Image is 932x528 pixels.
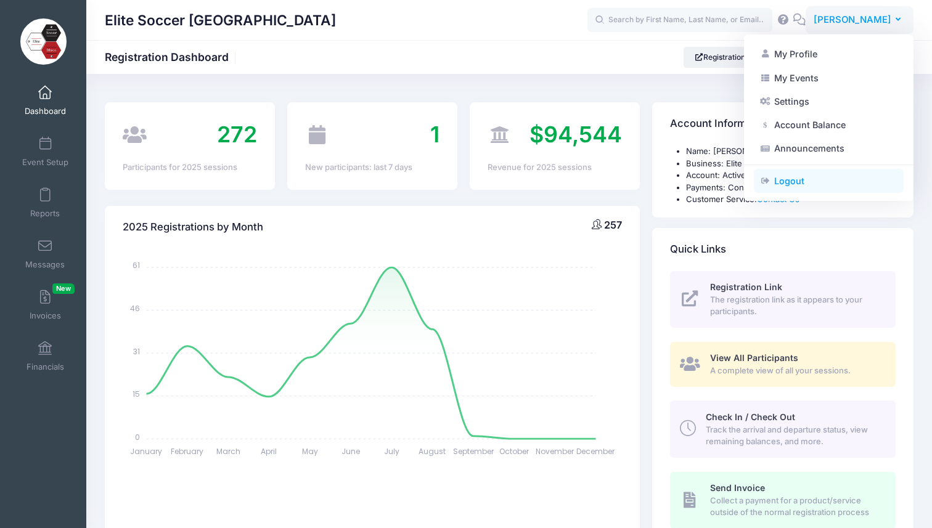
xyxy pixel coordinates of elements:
[131,303,141,314] tspan: 46
[604,219,622,231] span: 257
[529,121,622,148] span: $94,544
[20,18,67,65] img: Elite Soccer Ithaca
[22,157,68,168] span: Event Setup
[754,137,904,160] a: Announcements
[754,113,904,137] a: Account Balance
[341,446,360,457] tspan: June
[16,335,75,378] a: Financials
[133,389,141,399] tspan: 15
[686,182,896,194] li: Payments: Connected
[305,161,439,174] div: New participants: last 7 days
[16,130,75,173] a: Event Setup
[384,446,399,457] tspan: July
[710,282,782,292] span: Registration Link
[710,352,798,363] span: View All Participants
[430,121,439,148] span: 1
[706,424,881,448] span: Track the arrival and departure status, view remaining balances, and more.
[52,283,75,294] span: New
[684,47,773,68] a: Registration Link
[133,260,141,270] tspan: 61
[706,412,795,422] span: Check In / Check Out
[105,6,336,35] h1: Elite Soccer [GEOGRAPHIC_DATA]
[814,13,891,26] span: [PERSON_NAME]
[577,446,616,457] tspan: December
[670,342,896,387] a: View All Participants A complete view of all your sessions.
[754,90,904,113] a: Settings
[171,446,203,457] tspan: February
[686,169,896,182] li: Account: Active
[686,193,896,206] li: Customer Service:
[131,446,163,457] tspan: January
[686,145,896,158] li: Name: [PERSON_NAME]
[754,169,904,193] a: Logout
[488,161,622,174] div: Revenue for 2025 sessions
[710,294,881,318] span: The registration link as it appears to your participants.
[587,8,772,33] input: Search by First Name, Last Name, or Email...
[536,446,574,457] tspan: November
[710,495,881,519] span: Collect a payment for a product/service outside of the normal registration process
[806,6,914,35] button: [PERSON_NAME]
[16,181,75,224] a: Reports
[710,482,765,493] span: Send Invoice
[105,51,239,63] h1: Registration Dashboard
[25,259,65,270] span: Messages
[670,400,896,457] a: Check In / Check Out Track the arrival and departure status, view remaining balances, and more.
[25,106,66,116] span: Dashboard
[670,232,726,267] h4: Quick Links
[27,362,64,372] span: Financials
[30,311,61,321] span: Invoices
[216,446,240,457] tspan: March
[16,79,75,122] a: Dashboard
[453,446,494,457] tspan: September
[670,271,896,328] a: Registration Link The registration link as it appears to your participants.
[710,365,881,377] span: A complete view of all your sessions.
[30,208,60,219] span: Reports
[217,121,257,148] span: 272
[754,43,904,66] a: My Profile
[136,431,141,442] tspan: 0
[686,158,896,170] li: Business: Elite Soccer [GEOGRAPHIC_DATA]
[670,107,771,142] h4: Account Information
[123,209,263,245] h4: 2025 Registrations by Month
[134,346,141,356] tspan: 31
[419,446,446,457] tspan: August
[261,446,277,457] tspan: April
[754,66,904,89] a: My Events
[16,232,75,275] a: Messages
[123,161,257,174] div: Participants for 2025 sessions
[499,446,529,457] tspan: October
[302,446,318,457] tspan: May
[16,283,75,327] a: InvoicesNew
